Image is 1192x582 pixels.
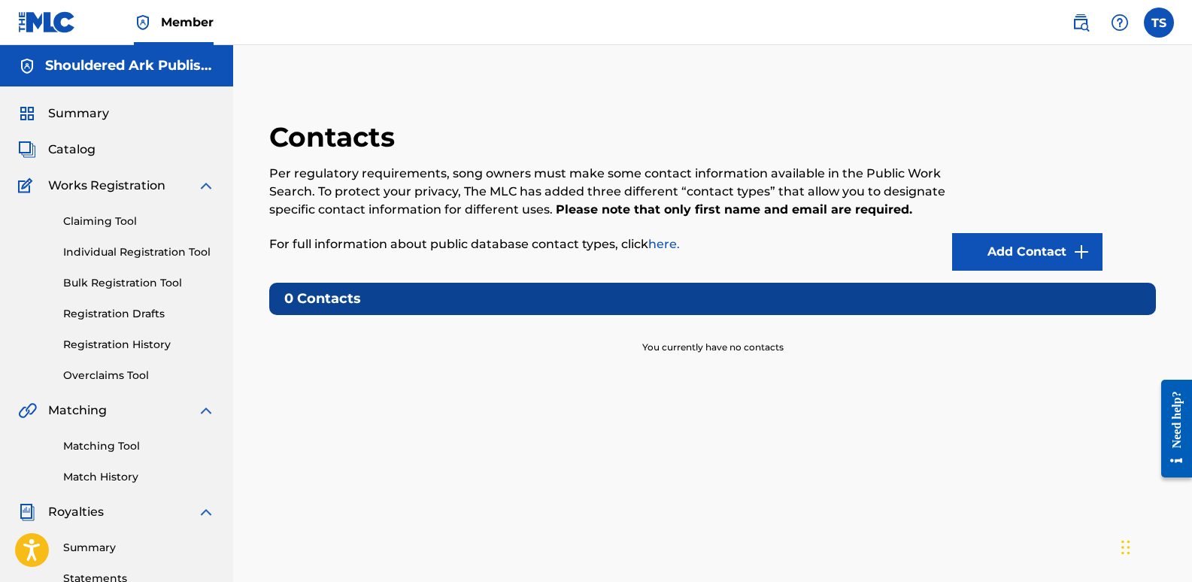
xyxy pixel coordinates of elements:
iframe: Resource Center [1150,368,1192,490]
a: Registration History [63,337,215,353]
a: Summary [63,540,215,556]
div: Help [1105,8,1135,38]
a: SummarySummary [18,105,109,123]
a: Public Search [1066,8,1096,38]
img: Matching [18,402,37,420]
a: Match History [63,469,215,485]
a: CatalogCatalog [18,141,96,159]
img: Catalog [18,141,36,159]
a: Add Contact [952,233,1103,271]
span: Matching [48,402,107,420]
p: Per regulatory requirements, song owners must make some contact information available in the Publ... [269,165,952,219]
div: User Menu [1144,8,1174,38]
span: Works Registration [48,177,165,195]
img: expand [197,177,215,195]
div: Drag [1121,525,1130,570]
img: Summary [18,105,36,123]
img: expand [197,402,215,420]
iframe: Chat Widget [1117,510,1192,582]
strong: Please note that only first name and email are required. [556,202,912,217]
span: Royalties [48,503,104,521]
a: Individual Registration Tool [63,244,215,260]
img: expand [197,503,215,521]
h2: Contacts [269,120,402,154]
a: Registration Drafts [63,306,215,322]
a: Matching Tool [63,438,215,454]
img: Top Rightsholder [134,14,152,32]
span: Summary [48,105,109,123]
img: MLC Logo [18,11,76,33]
img: Accounts [18,57,36,75]
p: You currently have no contacts [642,323,784,354]
a: here. [648,237,680,251]
img: Works Registration [18,177,38,195]
p: For full information about public database contact types, click [269,235,952,253]
h5: Shouldered Ark Publishing [45,57,215,74]
a: Bulk Registration Tool [63,275,215,291]
a: Claiming Tool [63,214,215,229]
img: Royalties [18,503,36,521]
h5: 0 Contacts [269,283,1156,315]
span: Member [161,14,214,31]
span: Catalog [48,141,96,159]
a: Overclaims Tool [63,368,215,383]
img: search [1072,14,1090,32]
img: 9d2ae6d4665cec9f34b9.svg [1072,243,1090,261]
img: help [1111,14,1129,32]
